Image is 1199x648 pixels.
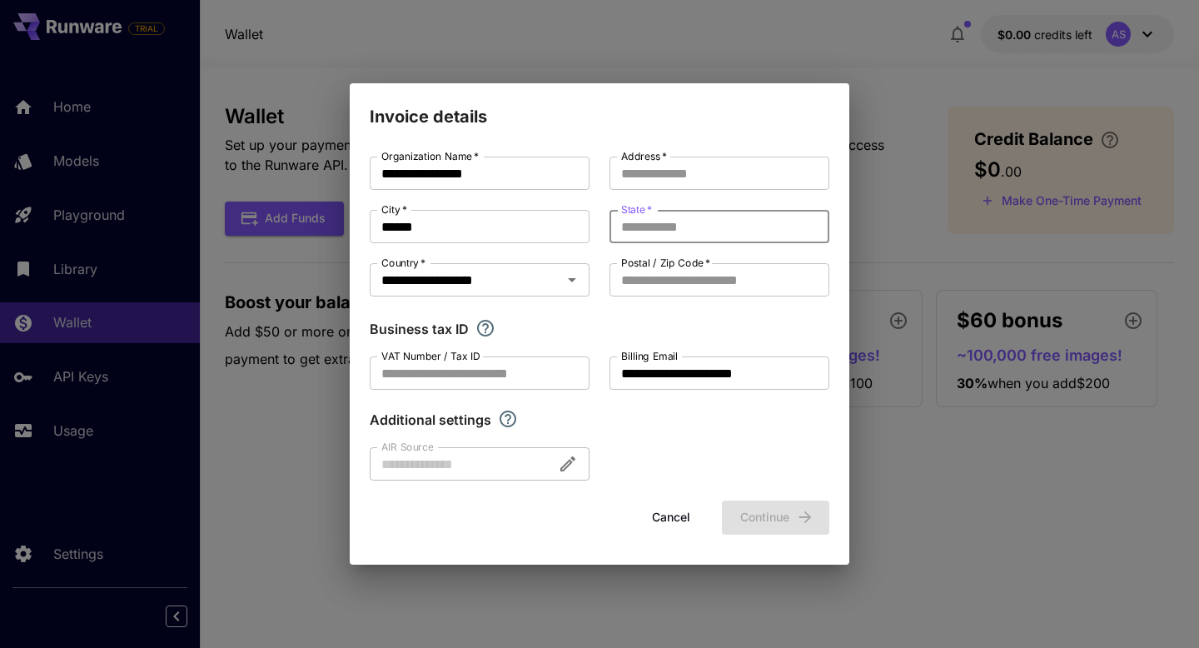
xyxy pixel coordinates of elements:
[621,349,678,363] label: Billing Email
[381,202,407,217] label: City
[381,149,479,163] label: Organization Name
[621,202,652,217] label: State
[621,256,710,270] label: Postal / Zip Code
[370,319,469,339] p: Business tax ID
[498,409,518,429] svg: Explore additional customization settings
[634,501,709,535] button: Cancel
[475,318,495,338] svg: If you are a business tax registrant, please enter your business tax ID here.
[350,83,849,130] h2: Invoice details
[381,440,433,454] label: AIR Source
[621,149,667,163] label: Address
[381,256,425,270] label: Country
[381,349,480,363] label: VAT Number / Tax ID
[370,410,491,430] p: Additional settings
[560,268,584,292] button: Open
